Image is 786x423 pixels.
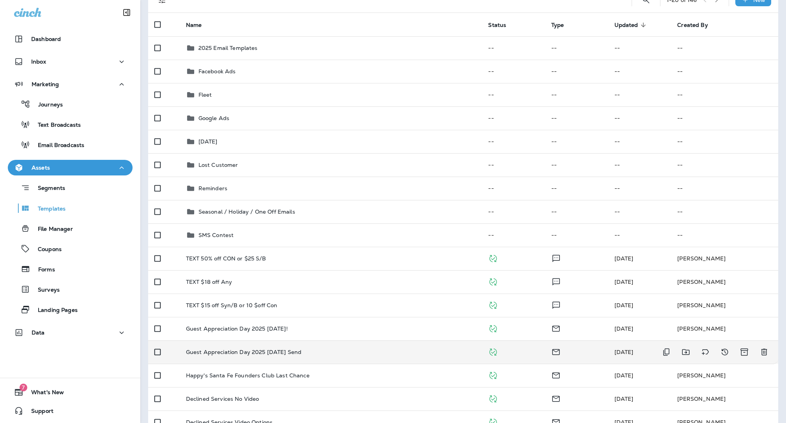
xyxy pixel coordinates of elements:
[8,281,133,297] button: Surveys
[608,83,671,106] td: --
[488,278,498,285] span: Published
[198,138,218,145] p: [DATE]
[186,396,259,402] p: Declined Services No Video
[31,36,61,42] p: Dashboard
[30,185,65,193] p: Segments
[8,241,133,257] button: Coupons
[608,36,671,60] td: --
[198,68,236,74] p: Facebook Ads
[608,130,671,153] td: --
[198,232,234,238] p: SMS Contest
[671,130,778,153] td: --
[8,301,133,318] button: Landing Pages
[608,106,671,130] td: --
[551,371,561,378] span: Email
[8,403,133,419] button: Support
[608,153,671,177] td: --
[551,254,561,261] span: Text
[545,153,608,177] td: --
[551,301,561,308] span: Text
[551,348,561,355] span: Email
[551,22,564,28] span: Type
[482,130,545,153] td: --
[32,329,45,336] p: Data
[198,115,229,121] p: Google Ads
[608,223,671,247] td: --
[671,294,778,317] td: [PERSON_NAME]
[697,344,713,360] button: Add tags
[186,302,278,308] p: TEXT $15 off Syn/B or 10 $off Con
[545,130,608,153] td: --
[8,160,133,175] button: Assets
[671,177,778,200] td: --
[198,185,227,191] p: Reminders
[186,255,266,262] p: TEXT 50% off CON or $25 S/B
[482,177,545,200] td: --
[482,60,545,83] td: --
[608,200,671,223] td: --
[614,21,648,28] span: Updated
[8,54,133,69] button: Inbox
[8,384,133,400] button: 7What's New
[717,344,733,360] button: View Changelog
[551,21,574,28] span: Type
[614,278,634,285] span: Jay Ferrick
[671,364,778,387] td: [PERSON_NAME]
[545,177,608,200] td: --
[551,395,561,402] span: Email
[482,36,545,60] td: --
[659,344,674,360] button: Duplicate
[482,106,545,130] td: --
[8,261,133,277] button: Forms
[671,317,778,340] td: [PERSON_NAME]
[545,106,608,130] td: --
[198,45,258,51] p: 2025 Email Templates
[8,200,133,216] button: Templates
[186,22,202,28] span: Name
[198,209,295,215] p: Seasonal / Holiday / One Off Emails
[671,223,778,247] td: --
[756,344,772,360] button: Delete
[482,223,545,247] td: --
[488,254,498,261] span: Published
[30,205,65,213] p: Templates
[186,21,212,28] span: Name
[8,31,133,47] button: Dashboard
[671,270,778,294] td: [PERSON_NAME]
[186,326,288,332] p: Guest Appreciation Day 2025 [DATE]!
[671,247,778,270] td: [PERSON_NAME]
[488,324,498,331] span: Published
[545,223,608,247] td: --
[116,5,138,20] button: Collapse Sidebar
[30,246,62,253] p: Coupons
[186,372,310,379] p: Happy's Santa Fe Founders Club Last Chance
[614,372,634,379] span: Jay Ferrick
[608,177,671,200] td: --
[488,348,498,355] span: Published
[19,384,27,391] span: 7
[30,122,81,129] p: Text Broadcasts
[198,162,238,168] p: Lost Customer
[545,83,608,106] td: --
[8,179,133,196] button: Segments
[8,325,133,340] button: Data
[614,255,634,262] span: Jay Ferrick
[545,60,608,83] td: --
[608,60,671,83] td: --
[678,344,694,360] button: Move to folder
[551,278,561,285] span: Text
[198,92,212,98] p: Fleet
[736,344,752,360] button: Archive
[551,324,561,331] span: Email
[671,36,778,60] td: --
[31,58,46,65] p: Inbox
[488,395,498,402] span: Published
[488,22,506,28] span: Status
[614,325,634,332] span: Jay Ferrick
[8,96,133,112] button: Journeys
[23,389,64,398] span: What's New
[30,226,73,233] p: File Manager
[30,101,63,109] p: Journeys
[677,21,718,28] span: Created By
[614,349,634,356] span: Jay Ferrick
